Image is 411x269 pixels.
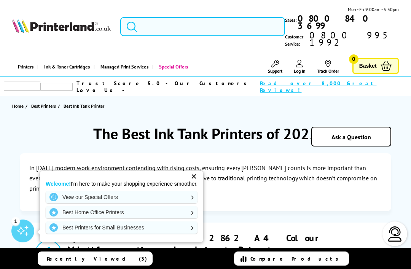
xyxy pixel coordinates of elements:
[317,60,339,74] a: Track Order
[359,61,377,71] span: Basket
[44,57,90,76] span: Ink & Toner Cartridges
[64,102,106,110] a: Best Ink Tank Printer
[94,57,152,76] a: Managed Print Services
[29,163,381,194] p: In [DATE] modern work environment contending with rising costs, ensuring every [PERSON_NAME] coun...
[268,68,282,74] span: Support
[352,58,399,74] a: Basket 0
[296,15,399,29] a: 0800 840 3699
[260,80,391,94] span: Read over 8,000 Great Reviews!
[31,102,58,110] a: Best Printers
[188,171,199,182] div: ✕
[64,102,104,110] span: Best Ink Tank Printer
[12,102,25,110] a: Home
[331,133,371,141] a: Ask a Question
[20,124,391,143] h1: The Best Ink Tank Printers of 2025
[31,102,56,110] span: Best Printers
[387,226,403,242] img: user-headset-light.svg
[12,57,37,76] a: Printers
[46,221,198,234] a: Best Printers for Small Businesses
[38,251,153,266] a: Recently Viewed (3)
[349,54,358,64] span: 0
[11,217,20,225] div: 1
[46,181,71,187] strong: Welcome!
[294,68,306,74] span: Log In
[12,19,111,35] a: Printerland Logo
[12,102,24,110] span: Home
[268,60,282,74] a: Support
[250,255,342,262] span: Compare Products
[152,57,192,76] a: Special Offers
[12,19,111,33] img: Printerland Logo
[348,6,399,13] span: Mon - Fri 9:00am - 5:30pm
[285,16,296,24] span: Sales:
[234,251,349,266] a: Compare Products
[46,191,198,203] a: View our Special Offers
[46,180,198,187] p: I'm here to make your shopping experience smoother.
[46,206,198,218] a: Best Home Office Printers
[298,13,374,32] b: 0800 840 3699
[294,60,306,74] a: Log In
[37,57,94,76] a: Ink & Toner Cartridges
[285,32,399,48] span: Customer Service:
[4,81,40,91] img: trustpilot rating
[47,255,147,262] span: Recently Viewed (3)
[40,83,73,91] img: trustpilot rating
[308,32,399,46] span: 0800 995 1992
[76,80,391,94] a: Trust Score 5.0 - Our Customers Love Us -Read over 8,000 Great Reviews!
[67,232,387,256] a: Epson EcoTank ET-2862 A4 Colour Multifunction Inkjet Printer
